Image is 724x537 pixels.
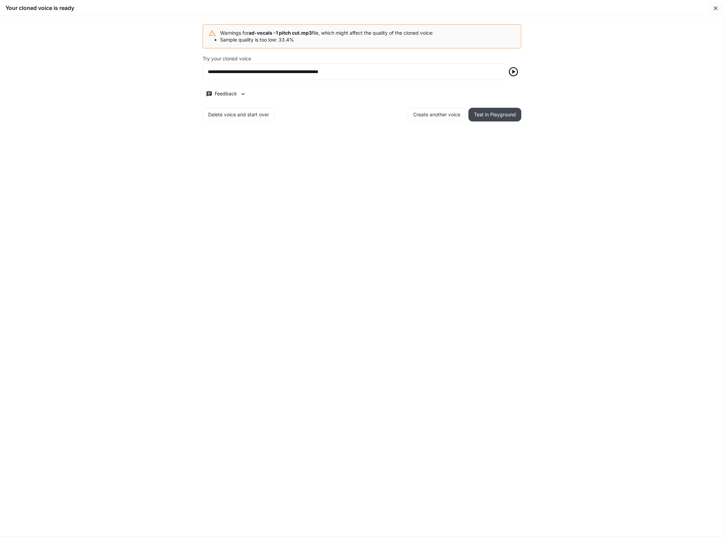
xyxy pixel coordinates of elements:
p: Try your cloned voice [203,56,251,61]
b: ad-vocals -1 pitch cut.mp3 [249,30,312,36]
button: Test in Playground [468,108,521,121]
div: Warnings for file, which might affect the quality of the cloned voice: [220,27,433,46]
button: Create another voice [408,108,466,121]
h5: Your cloned voice is ready [5,4,74,12]
li: Sample quality is too low: 33.4% [220,36,433,43]
button: Delete voice and start over [203,108,274,121]
button: Feedback [203,88,249,100]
